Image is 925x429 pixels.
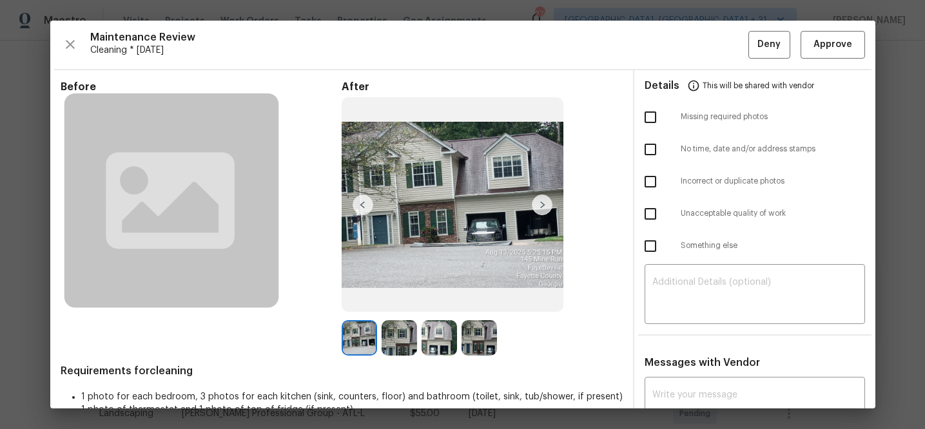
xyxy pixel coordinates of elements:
[645,357,760,368] span: Messages with Vendor
[532,195,552,215] img: right-chevron-button-url
[342,81,623,93] span: After
[681,176,865,187] span: Incorrect or duplicate photos
[681,208,865,219] span: Unacceptable quality of work
[681,240,865,251] span: Something else
[634,198,875,230] div: Unacceptable quality of work
[90,44,748,57] span: Cleaning * [DATE]
[81,390,623,403] li: 1 photo for each bedroom, 3 photos for each kitchen (sink, counters, floor) and bathroom (toilet,...
[801,31,865,59] button: Approve
[813,37,852,53] span: Approve
[634,133,875,166] div: No time, date and/or address stamps
[81,403,623,416] li: 1 photo of thermostat and 1 photo of top of fridge (if present)
[353,195,373,215] img: left-chevron-button-url
[645,70,679,101] span: Details
[748,31,790,59] button: Deny
[90,31,748,44] span: Maintenance Review
[634,101,875,133] div: Missing required photos
[634,166,875,198] div: Incorrect or duplicate photos
[61,365,623,377] span: Requirements for cleaning
[703,70,814,101] span: This will be shared with vendor
[634,230,875,262] div: Something else
[757,37,781,53] span: Deny
[681,111,865,122] span: Missing required photos
[61,81,342,93] span: Before
[681,144,865,155] span: No time, date and/or address stamps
